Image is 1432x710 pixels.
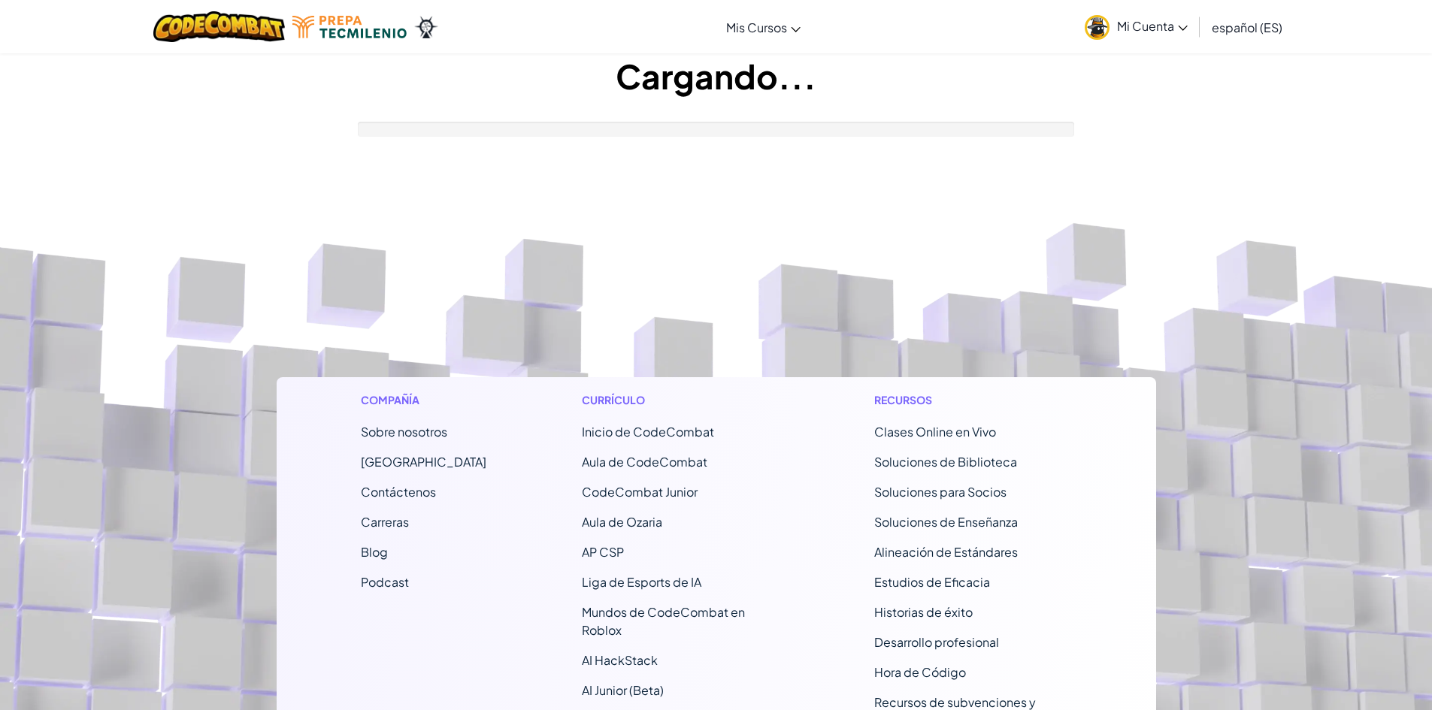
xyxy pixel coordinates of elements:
[1204,7,1290,47] a: español (ES)
[361,514,409,530] a: Carreras
[719,7,808,47] a: Mis Cursos
[1117,18,1188,34] span: Mi Cuenta
[874,604,973,620] a: Historias de éxito
[361,392,486,408] h1: Compañía
[874,392,1072,408] h1: Recursos
[874,514,1018,530] a: Soluciones de Enseñanza
[874,424,996,440] a: Clases Online en Vivo
[582,544,624,560] a: AP CSP
[582,514,662,530] a: Aula de Ozaria
[582,484,698,500] a: CodeCombat Junior
[874,574,990,590] a: Estudios de Eficacia
[582,652,658,668] a: AI HackStack
[361,484,436,500] span: Contáctenos
[874,544,1018,560] a: Alineación de Estándares
[153,11,285,42] img: CodeCombat logo
[874,634,999,650] a: Desarrollo profesional
[874,484,1007,500] a: Soluciones para Socios
[361,574,409,590] a: Podcast
[726,20,787,35] span: Mis Cursos
[582,392,780,408] h1: Currículo
[361,544,388,560] a: Blog
[582,604,745,638] a: Mundos de CodeCombat en Roblox
[874,664,966,680] a: Hora de Código
[582,574,701,590] a: Liga de Esports de IA
[1085,15,1110,40] img: avatar
[582,682,664,698] a: AI Junior (Beta)
[582,454,707,470] a: Aula de CodeCombat
[414,16,438,38] img: Ozaria
[1077,3,1195,50] a: Mi Cuenta
[361,424,447,440] a: Sobre nosotros
[874,454,1017,470] a: Soluciones de Biblioteca
[292,16,407,38] img: Tecmilenio logo
[582,424,714,440] span: Inicio de CodeCombat
[1212,20,1282,35] span: español (ES)
[361,454,486,470] a: [GEOGRAPHIC_DATA]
